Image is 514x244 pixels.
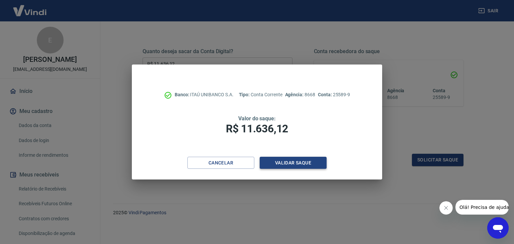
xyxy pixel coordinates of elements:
[4,5,56,10] span: Olá! Precisa de ajuda?
[439,201,453,215] iframe: Fechar mensagem
[187,157,254,169] button: Cancelar
[260,157,327,169] button: Validar saque
[487,217,509,239] iframe: Botão para abrir a janela de mensagens
[455,200,509,215] iframe: Mensagem da empresa
[318,91,350,98] p: 25589-9
[285,92,305,97] span: Agência:
[238,115,276,122] span: Valor do saque:
[239,92,251,97] span: Tipo:
[239,91,282,98] p: Conta Corrente
[318,92,333,97] span: Conta:
[226,122,288,135] span: R$ 11.636,12
[175,91,234,98] p: ITAÚ UNIBANCO S.A.
[285,91,315,98] p: 8668
[175,92,190,97] span: Banco:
